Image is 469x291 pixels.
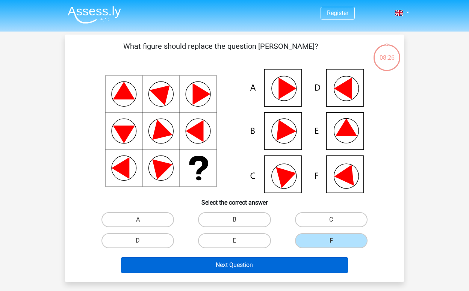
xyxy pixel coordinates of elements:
[198,233,271,248] label: E
[373,44,401,62] div: 08:26
[101,233,174,248] label: D
[327,9,348,17] a: Register
[121,257,348,273] button: Next Question
[77,193,392,206] h6: Select the correct answer
[101,212,174,227] label: A
[295,233,368,248] label: F
[77,41,364,63] p: What figure should replace the question [PERSON_NAME]?
[68,6,121,24] img: Assessly
[198,212,271,227] label: B
[295,212,368,227] label: C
